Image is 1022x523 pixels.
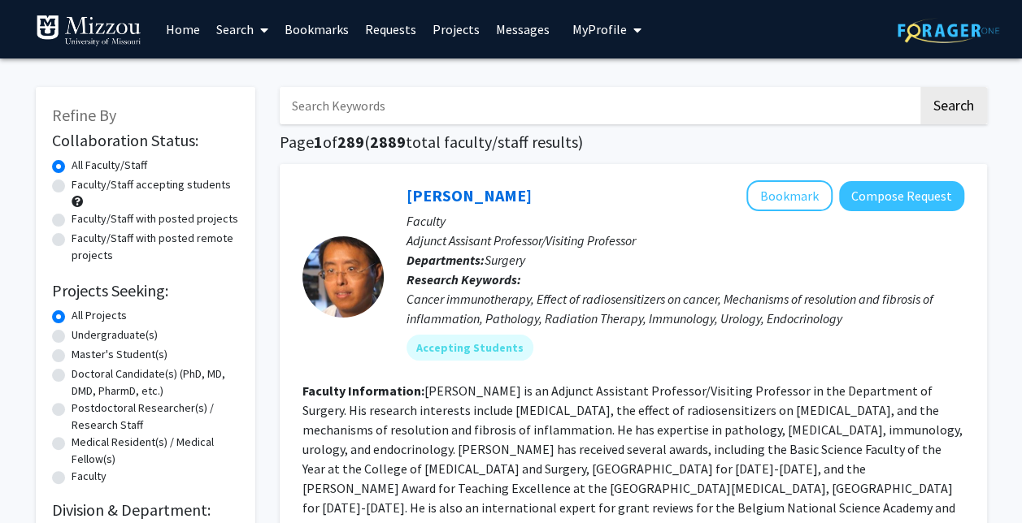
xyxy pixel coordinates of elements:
h2: Collaboration Status: [52,131,239,150]
label: Faculty/Staff accepting students [72,176,231,193]
a: [PERSON_NAME] [407,185,532,205]
a: Projects [424,1,488,58]
b: Departments: [407,252,485,268]
img: University of Missouri Logo [36,15,141,47]
label: All Projects [72,307,127,324]
h2: Projects Seeking: [52,281,239,300]
a: Home [158,1,208,58]
mat-chip: Accepting Students [407,335,533,361]
label: Undergraduate(s) [72,326,158,344]
span: My Profile [572,21,627,37]
a: Search [208,1,276,58]
label: Doctoral Candidate(s) (PhD, MD, DMD, PharmD, etc.) [72,365,239,400]
span: 289 [337,132,364,152]
label: Faculty/Staff with posted remote projects [72,230,239,264]
label: Medical Resident(s) / Medical Fellow(s) [72,434,239,468]
h1: Page of ( total faculty/staff results) [280,132,987,152]
h2: Division & Department: [52,500,239,520]
a: Bookmarks [276,1,357,58]
span: 2889 [370,132,406,152]
img: ForagerOne Logo [898,18,999,43]
span: 1 [314,132,323,152]
div: Cancer immunotherapy, Effect of radiosensitizers on cancer, Mechanisms of resolution and fibrosis... [407,289,964,328]
label: Faculty/Staff with posted projects [72,210,238,227]
button: Add Yujiang Fang to Bookmarks [746,180,833,211]
button: Compose Request to Yujiang Fang [839,181,964,211]
label: Postdoctoral Researcher(s) / Research Staff [72,400,239,434]
b: Research Keywords: [407,271,521,287]
button: Search [920,87,987,124]
b: Faculty Information: [302,383,424,399]
label: Faculty [72,468,107,485]
p: Adjunct Assisant Professor/Visiting Professor [407,231,964,250]
a: Messages [488,1,558,58]
label: All Faculty/Staff [72,157,147,174]
a: Requests [357,1,424,58]
input: Search Keywords [280,87,918,124]
iframe: Chat [12,450,69,511]
span: Refine By [52,105,116,125]
span: Surgery [485,252,525,268]
label: Master's Student(s) [72,346,167,363]
p: Faculty [407,211,964,231]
